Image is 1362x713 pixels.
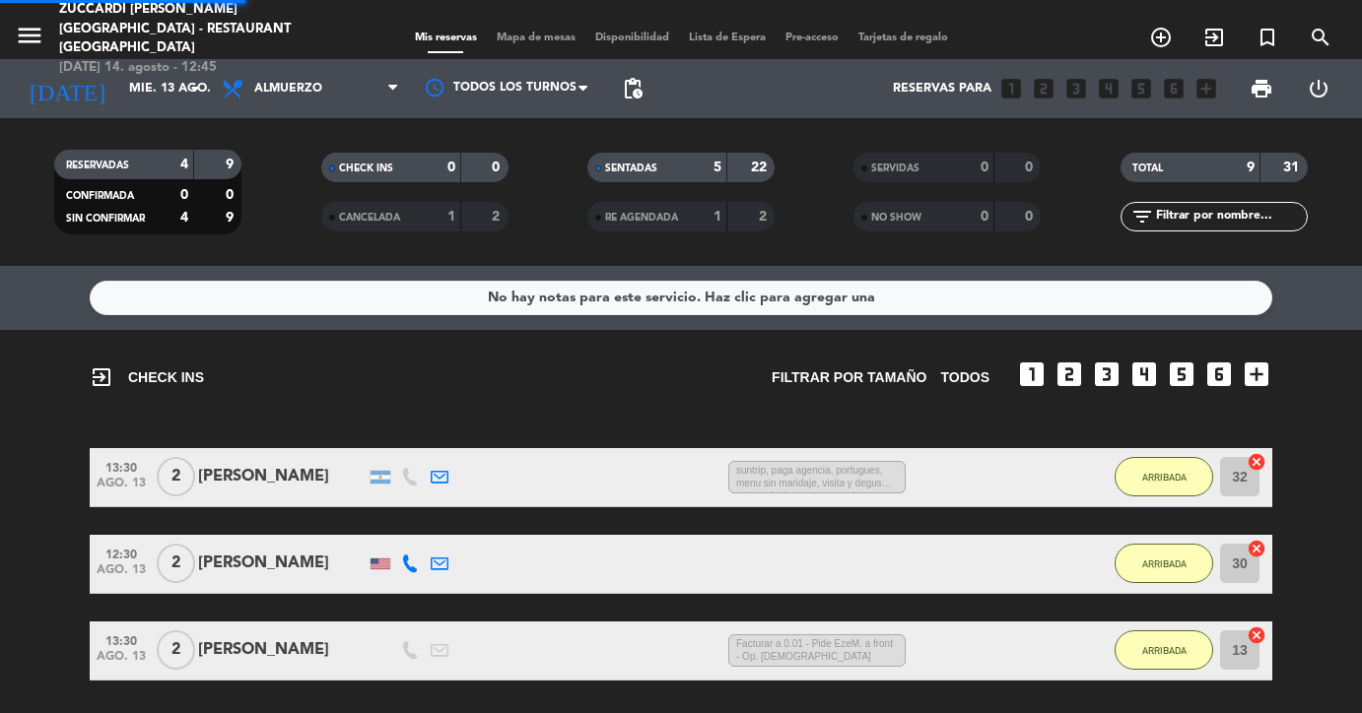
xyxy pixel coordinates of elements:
button: menu [15,21,44,57]
i: looks_4 [1096,76,1122,101]
div: [PERSON_NAME] [198,551,366,576]
i: arrow_drop_down [183,77,207,100]
i: [DATE] [15,67,119,110]
strong: 22 [751,161,771,174]
span: ARRIBADA [1142,472,1187,483]
span: CONFIRMADA [66,191,134,201]
i: add_box [1241,358,1272,390]
span: pending_actions [621,77,645,100]
i: cancel [1247,625,1266,645]
i: turned_in_not [1256,26,1279,49]
i: search [1309,26,1332,49]
i: looks_6 [1203,358,1235,390]
button: ARRIBADA [1115,544,1213,583]
span: RE AGENDADA [605,213,678,223]
i: power_settings_new [1307,77,1330,100]
span: Tarjetas de regalo [849,32,958,43]
strong: 0 [492,161,504,174]
i: looks_5 [1128,76,1154,101]
span: RESERVADAS [66,161,129,170]
div: [PERSON_NAME] [198,637,366,663]
span: SERVIDAS [871,163,919,173]
button: ARRIBADA [1115,457,1213,496]
input: Filtrar por nombre... [1154,206,1307,227]
div: LOG OUT [1290,59,1347,118]
strong: 0 [981,210,988,224]
strong: 1 [447,210,455,224]
span: ago. 13 [97,563,146,586]
i: exit_to_app [1202,26,1226,49]
i: looks_4 [1128,358,1160,390]
i: looks_3 [1063,76,1089,101]
span: 13:30 [97,455,146,478]
span: 2 [157,544,195,583]
span: print [1250,77,1273,100]
span: CHECK INS [339,163,393,173]
span: Reservas para [893,82,991,96]
strong: 0 [1025,210,1037,224]
span: TODOS [940,366,989,389]
span: 2 [157,457,195,496]
span: ago. 13 [97,477,146,499]
i: looks_6 [1161,76,1187,101]
span: Disponibilidad [585,32,679,43]
span: TOTAL [1132,163,1163,173]
div: No hay notas para este servicio. Haz clic para agregar una [488,287,875,309]
i: looks_one [998,76,1024,101]
strong: 31 [1283,161,1303,174]
span: NO SHOW [871,213,921,223]
span: Facturar a 0.01 - Pide EzeM. a front - Op. [DEMOGRAPHIC_DATA] [728,634,906,668]
strong: 0 [981,161,988,174]
span: Mapa de mesas [487,32,585,43]
span: Mis reservas [405,32,487,43]
span: Lista de Espera [679,32,776,43]
strong: 9 [1247,161,1255,174]
i: menu [15,21,44,50]
i: looks_two [1054,358,1085,390]
i: looks_two [1031,76,1056,101]
i: add_box [1193,76,1219,101]
strong: 0 [180,188,188,202]
div: [DATE] 14. agosto - 12:45 [59,58,326,78]
strong: 2 [759,210,771,224]
span: ago. 13 [97,650,146,673]
span: SENTADAS [605,163,657,173]
button: ARRIBADA [1115,630,1213,670]
strong: 1 [714,210,721,224]
span: 13:30 [97,628,146,651]
i: exit_to_app [90,365,113,389]
i: filter_list [1130,205,1154,228]
span: CANCELADA [339,213,400,223]
strong: 9 [226,158,238,171]
span: 2 [157,630,195,670]
span: SIN CONFIRMAR [66,214,145,224]
span: Almuerzo [254,82,322,96]
i: looks_5 [1166,358,1197,390]
strong: 0 [1025,161,1037,174]
strong: 0 [447,161,455,174]
strong: 4 [180,158,188,171]
strong: 2 [492,210,504,224]
span: Pre-acceso [776,32,849,43]
div: [PERSON_NAME] [198,464,366,489]
span: Filtrar por tamaño [772,366,926,389]
strong: 5 [714,161,721,174]
span: 12:30 [97,542,146,564]
span: suntrip, paga agencia, portugues, menu sin maridaje, visita y degus antes, <br /> op [GEOGRAPHIC_... [728,461,906,494]
strong: 4 [180,211,188,225]
span: ARRIBADA [1142,558,1187,569]
i: cancel [1247,539,1266,558]
span: CHECK INS [90,365,204,389]
strong: 9 [226,211,238,225]
i: looks_one [1016,358,1048,390]
i: cancel [1247,452,1266,472]
strong: 0 [226,188,238,202]
i: add_circle_outline [1149,26,1173,49]
i: looks_3 [1091,358,1123,390]
span: ARRIBADA [1142,645,1187,656]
